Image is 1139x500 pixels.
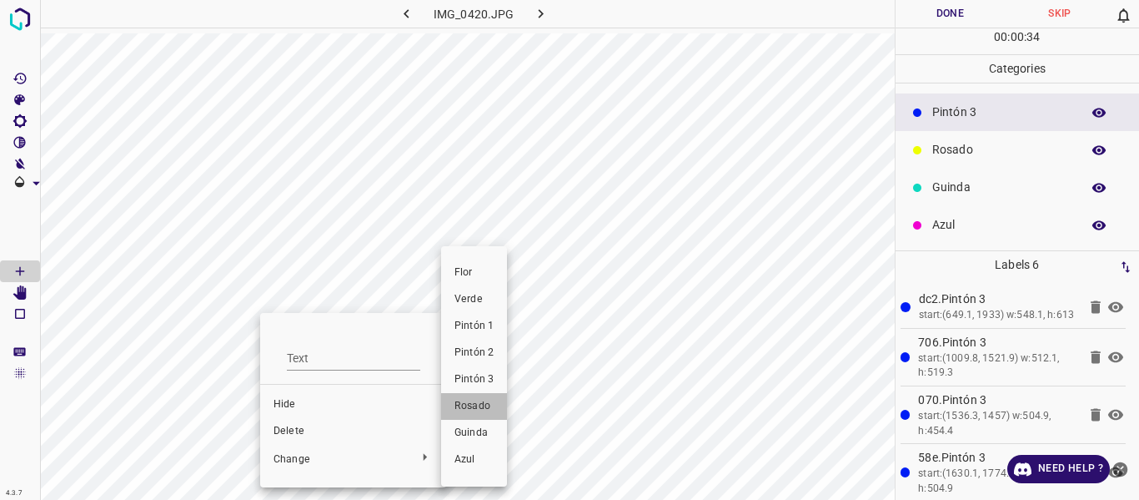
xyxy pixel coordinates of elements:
[454,399,494,414] span: Rosado
[454,265,494,280] span: Flor
[454,346,494,361] span: Pintón 2
[454,426,494,441] span: Guinda
[454,452,494,467] span: Azul
[454,319,494,334] span: Pintón 1
[454,292,494,307] span: Verde
[454,372,494,387] span: Pintón 3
